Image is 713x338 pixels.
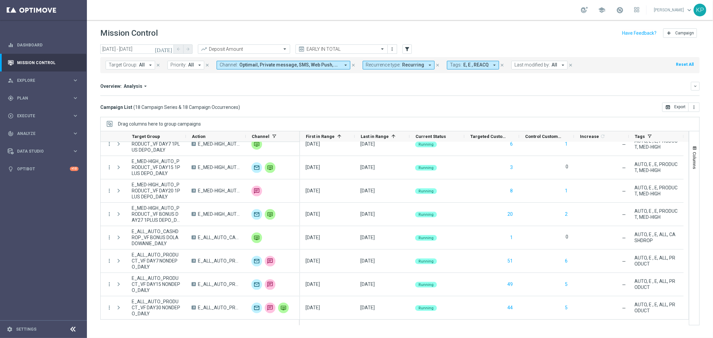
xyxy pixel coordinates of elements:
span: E_MED-HIGH_AUTO_PRODUCT_VF DAY20 1PLUS DEPO_DAILY [132,182,180,200]
button: close [155,61,161,69]
button: person_search Explore keyboard_arrow_right [7,78,79,83]
label: 0 [566,164,568,170]
span: — [622,259,626,264]
div: 01 Oct 2025, Wednesday [306,141,320,147]
button: Last modified by: All arrow_drop_down [511,61,568,69]
div: 01 Oct 2025, Wednesday [360,234,375,240]
span: Running [419,306,434,310]
i: more_vert [390,46,395,52]
div: Plan [8,95,72,101]
span: E_MED-HIGH_AUTO_PRODUCT_VF BONUS DAY27 1PLUS DEPO_DAILY [198,211,240,217]
span: E_ALL_AUTO_PRODUCT_VF DAY7 NONDEPO_DAILY [198,258,240,264]
input: Select date range [100,44,174,54]
span: Priority: [170,62,187,68]
button: Data Studio keyboard_arrow_right [7,149,79,154]
span: Channel [252,134,269,139]
span: AUTO, E , E, ALL, PRODUCT [634,255,678,267]
button: more_vert [389,45,396,53]
button: more_vert [689,103,700,112]
i: close [156,63,160,67]
a: [PERSON_NAME]keyboard_arrow_down [653,5,694,15]
span: All [139,62,145,68]
i: person_search [8,77,14,83]
button: equalizer Dashboard [7,42,79,48]
span: A [192,212,196,216]
span: — [622,142,626,147]
span: Running [419,259,434,264]
span: Drag columns here to group campaigns [118,121,201,127]
i: settings [7,326,13,332]
span: E_MED-HIGH_AUTO_PRODUCT_VF DAY20 1PLUS DEPO_DAILY [198,188,240,194]
span: — [622,189,626,194]
div: Private message [278,303,289,313]
i: gps_fixed [8,95,14,101]
div: Row Groups [118,121,201,127]
i: arrow_drop_down [142,83,148,89]
span: Recurrence type: [366,62,400,68]
span: E_ALL_AUTO_PRODUCT_VF DAY30 NONDEPO_DAILY [132,299,180,317]
h3: Overview: [100,83,122,89]
span: Target Group [132,134,160,139]
button: add Campaign [663,28,697,38]
i: arrow_drop_down [197,62,203,68]
i: keyboard_arrow_right [72,77,79,83]
span: Tags: [450,62,462,68]
button: close [499,61,505,69]
button: Channel: Optimail, Private message, SMS, Web Push, XtremePush arrow_drop_down [217,61,350,69]
button: track_changes Analyze keyboard_arrow_right [7,131,79,136]
span: A [192,235,196,239]
i: keyboard_arrow_right [72,130,79,137]
i: more_vert [106,305,112,311]
i: more_vert [106,211,112,217]
button: Target Group: All arrow_drop_down [106,61,155,69]
div: 01 Oct 2025, Wednesday [360,281,375,287]
span: A [192,282,196,286]
div: SMS [265,279,275,290]
img: Private message [251,139,262,150]
img: SMS [265,303,275,313]
span: E_ALL_AUTO_CASHDROP_VF BONUS DOLADOWANIE_DAILY [198,234,240,240]
span: AUTO, E , E, ALL, PRODUCT [634,302,678,314]
span: Running [419,236,434,240]
button: more_vert [106,164,112,170]
i: arrow_drop_down [147,62,153,68]
button: play_circle_outline Execute keyboard_arrow_right [7,113,79,119]
img: Optimail [251,279,262,290]
i: more_vert [106,234,112,240]
div: 01 Oct 2025, Wednesday [360,188,375,194]
span: E_ALL_AUTO_PRODUCT_VF DAY15 NONDEPO_DAILY [198,281,240,287]
button: 6 [564,257,568,265]
span: E_ALL_AUTO_PRODUCT_VF DAY7 NONDEPO_DAILY [132,252,180,270]
span: ) [238,104,240,110]
span: Optimail, Private message, SMS, Web Push, XtremePush [239,62,340,68]
div: 01 Oct 2025, Wednesday [360,164,375,170]
div: Mission Control [7,60,79,65]
button: lightbulb Optibot +10 [7,166,79,172]
a: Mission Control [17,54,79,71]
ng-select: EARLY IN TOTAL [295,44,388,54]
span: A [192,165,196,169]
span: E_MED-HIGH_AUTO_PRODUCT_VF DAY7 1PLUS DEPO_DAILY [198,141,240,147]
i: preview [298,46,305,52]
div: 01 Oct 2025, Wednesday [360,141,375,147]
label: 0 [566,234,568,240]
button: more_vert [106,281,112,287]
i: add [666,30,672,36]
button: Reset All [675,61,694,68]
div: SMS [251,186,262,196]
i: arrow_forward [186,47,190,51]
button: Priority: All arrow_drop_down [167,61,204,69]
img: Private message [265,162,275,173]
button: close [204,61,210,69]
span: — [622,165,626,171]
div: 01 Oct 2025, Wednesday [306,234,320,240]
span: AUTO, E , E, PRODUCT, MED-HIGH [634,138,678,150]
a: Optibot [17,160,70,178]
h3: Campaign List [100,104,240,110]
div: 01 Oct 2025, Wednesday [360,305,375,311]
